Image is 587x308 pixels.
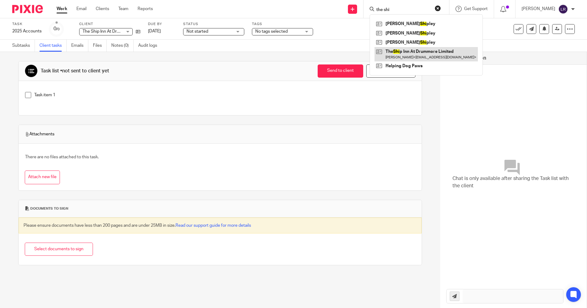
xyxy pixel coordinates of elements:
img: svg%3E [558,4,568,14]
img: Pixie [12,5,43,13]
span: Attachments [25,131,54,137]
a: Reports [138,6,153,12]
a: Files [93,40,107,52]
a: Read our support guide for more details [175,223,251,228]
input: Search [376,7,431,13]
span: Documents to sign [30,206,68,211]
button: Select documents to sign [25,243,93,256]
label: Task [12,22,42,27]
a: Work [57,6,67,12]
small: /0 [56,28,60,31]
label: Due by [148,22,175,27]
span: Chat is only available after sharing the Task list with the client [452,175,574,189]
span: Not started [186,29,208,34]
label: Status [183,22,244,27]
a: Emails [71,40,88,52]
span: No tags selected [255,29,288,34]
button: Attach new file [25,170,60,184]
button: Send to client [318,64,363,78]
span: [DATE] [148,29,161,33]
button: Edit task list [366,64,415,78]
label: Client [79,22,140,27]
a: Subtasks [12,40,35,52]
p: [PERSON_NAME] [522,6,555,12]
div: Task list • [41,68,109,74]
a: Audit logs [138,40,162,52]
div: 0 [54,25,60,32]
span: The Ship Inn At Drummore Limited [83,29,148,34]
div: Please ensure documents have less than 200 pages and are under 25MB in size. [19,218,422,233]
label: Tags [252,22,313,27]
button: Clear [435,5,441,11]
span: There are no files attached to this task. [25,155,99,159]
span: Get Support [464,7,488,11]
a: Team [118,6,128,12]
a: Clients [96,6,109,12]
p: Task item 1 [34,92,415,98]
a: Client tasks [39,40,67,52]
a: Email [76,6,87,12]
span: not sent to client yet [62,68,109,73]
a: Notes (0) [111,40,134,52]
div: 2025 Accounts [12,28,42,34]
